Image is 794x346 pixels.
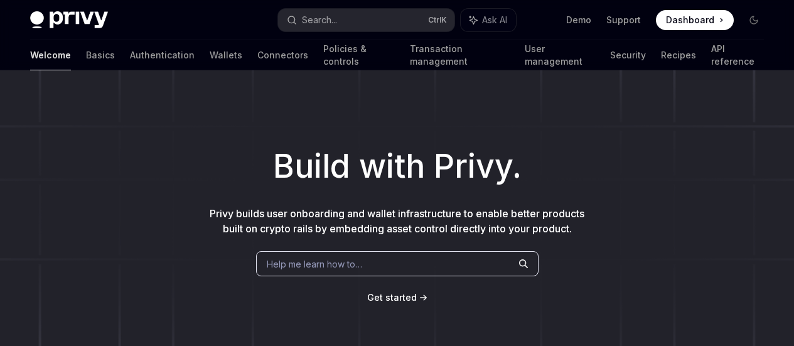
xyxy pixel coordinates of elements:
[656,10,734,30] a: Dashboard
[367,292,417,303] span: Get started
[661,40,696,70] a: Recipes
[461,9,516,31] button: Ask AI
[666,14,714,26] span: Dashboard
[20,142,774,191] h1: Build with Privy.
[130,40,195,70] a: Authentication
[566,14,591,26] a: Demo
[302,13,337,28] div: Search...
[323,40,395,70] a: Policies & controls
[210,40,242,70] a: Wallets
[711,40,764,70] a: API reference
[30,11,108,29] img: dark logo
[267,257,362,271] span: Help me learn how to…
[744,10,764,30] button: Toggle dark mode
[210,207,584,235] span: Privy builds user onboarding and wallet infrastructure to enable better products built on crypto ...
[30,40,71,70] a: Welcome
[428,15,447,25] span: Ctrl K
[525,40,596,70] a: User management
[278,9,454,31] button: Search...CtrlK
[86,40,115,70] a: Basics
[367,291,417,304] a: Get started
[610,40,646,70] a: Security
[410,40,509,70] a: Transaction management
[606,14,641,26] a: Support
[257,40,308,70] a: Connectors
[482,14,507,26] span: Ask AI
